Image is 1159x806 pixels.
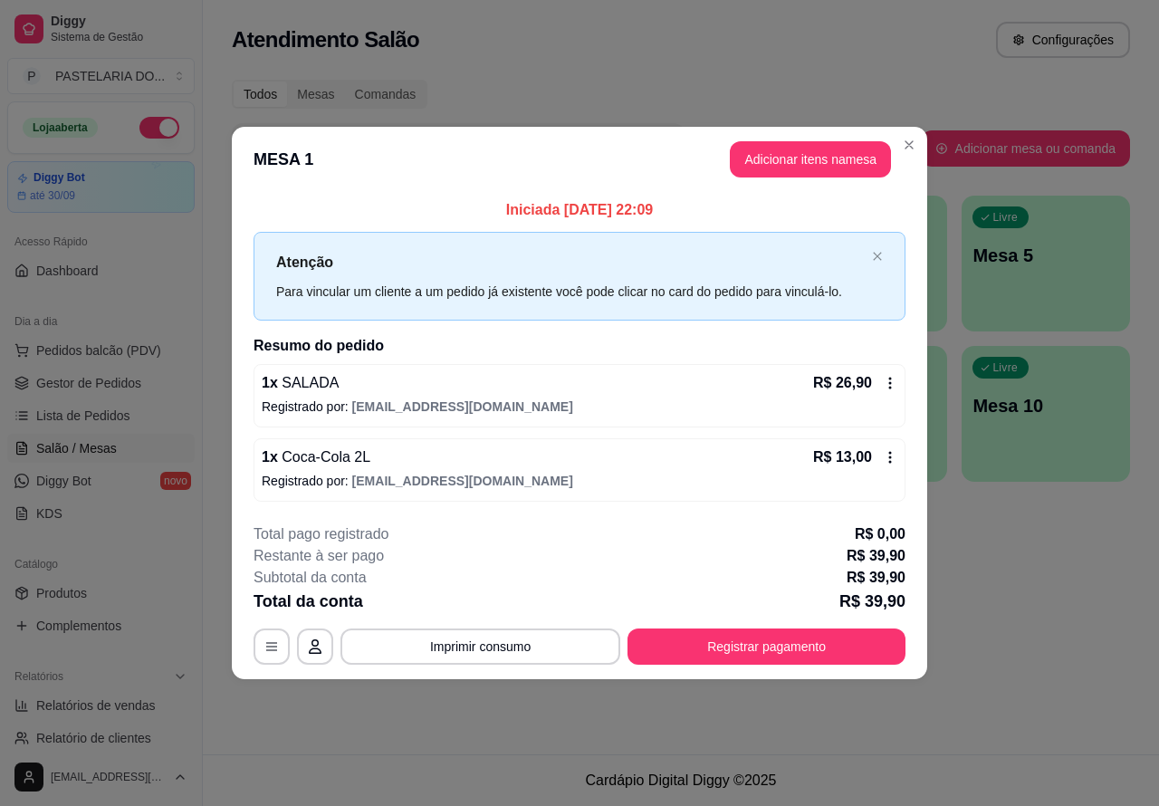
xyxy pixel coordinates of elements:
[254,567,367,589] p: Subtotal da conta
[276,251,865,273] p: Atenção
[352,399,573,414] span: [EMAIL_ADDRESS][DOMAIN_NAME]
[254,545,384,567] p: Restante à ser pago
[855,523,905,545] p: R$ 0,00
[262,472,897,490] p: Registrado por:
[276,282,865,302] div: Para vincular um cliente a um pedido já existente você pode clicar no card do pedido para vinculá...
[262,372,339,394] p: 1 x
[895,130,924,159] button: Close
[232,127,927,192] header: MESA 1
[730,141,891,178] button: Adicionar itens namesa
[813,446,872,468] p: R$ 13,00
[352,474,573,488] span: [EMAIL_ADDRESS][DOMAIN_NAME]
[839,589,905,614] p: R$ 39,90
[278,375,340,390] span: SALADA
[254,523,388,545] p: Total pago registrado
[872,251,883,262] span: close
[262,398,897,416] p: Registrado por:
[340,628,620,665] button: Imprimir consumo
[262,446,370,468] p: 1 x
[872,251,883,263] button: close
[278,449,370,465] span: Coca-Cola 2L
[847,567,905,589] p: R$ 39,90
[254,589,363,614] p: Total da conta
[254,199,905,221] p: Iniciada [DATE] 22:09
[254,335,905,357] h2: Resumo do pedido
[847,545,905,567] p: R$ 39,90
[627,628,905,665] button: Registrar pagamento
[813,372,872,394] p: R$ 26,90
